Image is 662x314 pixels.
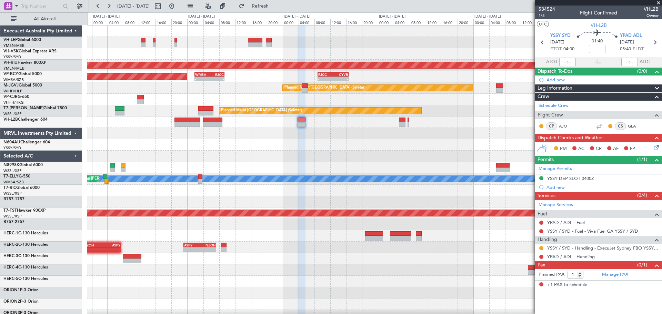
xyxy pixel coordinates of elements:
div: 00:00 [378,19,394,25]
a: B757-1757 [3,197,24,201]
span: B757-1 [3,197,17,201]
div: 16:00 [346,19,362,25]
span: AF [613,145,619,152]
label: Planned PAX [539,271,564,278]
span: 04:00 [563,46,574,53]
a: WSSL/XSP [3,191,22,196]
span: Flight Crew [538,111,563,119]
span: [DATE] [620,39,634,46]
a: YSSY / SYD - Handling - ExecuJet Sydney FBO YSSY / SYD [547,245,659,251]
div: YSSY DEP SLOT 0400Z [547,175,594,181]
a: M-JGVJGlobal 5000 [3,83,42,88]
span: AC [578,145,584,152]
div: WMSA [195,72,210,77]
a: AJO [559,123,574,129]
div: Unplanned Maint [GEOGRAPHIC_DATA] (Sultan [PERSON_NAME] [PERSON_NAME] - Subang) [7,174,172,184]
div: NZOH [84,243,102,247]
span: (0/1) [637,261,647,269]
div: - [102,247,120,252]
div: - [195,77,210,81]
div: NZOH [200,243,216,247]
span: Permits [538,156,554,164]
div: 08:00 [219,19,235,25]
a: VHHH/HKG [3,100,24,105]
span: 05:40 [620,46,631,53]
div: 08:00 [410,19,426,25]
span: T7-ELLY [3,174,19,179]
div: RJCC [210,72,224,77]
a: YSSY/SYD [3,54,21,60]
span: CR [596,145,602,152]
div: 08:00 [314,19,330,25]
span: 534524 [539,6,555,13]
a: Manage Services [539,202,573,209]
span: 1/3 [539,13,555,19]
span: VP-BCY [3,72,18,76]
div: CYVR [333,72,348,77]
div: [DATE] - [DATE] [284,14,310,20]
div: Flight Confirmed [580,9,617,17]
span: ORION1 [3,288,20,292]
span: (0/4) [637,192,647,199]
button: Refresh [235,1,277,12]
div: 20:00 [362,19,378,25]
span: ALDT [640,59,651,65]
a: HERC-4C-130 Hercules [3,265,48,270]
a: WSSL/XSP [3,111,22,117]
a: YMEN/MEB [3,43,24,48]
span: (0/0) [637,68,647,75]
a: T7-ELLYG-550 [3,174,30,179]
span: HERC-2 [3,243,18,247]
div: 16:00 [251,19,267,25]
a: WMSA/SZB [3,180,24,185]
a: WSSL/XSP [3,168,22,173]
span: [DATE] [550,39,564,46]
div: CP [546,122,557,130]
div: 12:00 [330,19,346,25]
a: N604AUChallenger 604 [3,140,50,144]
div: 20:00 [267,19,283,25]
span: YPAD ADL [620,32,642,39]
div: - [333,77,348,81]
div: 04:00 [489,19,505,25]
a: VH-RIUHawker 800XP [3,61,46,65]
span: Pax [538,261,545,269]
div: Add new [546,77,659,83]
a: GLA [628,123,643,129]
span: Owner [644,13,659,19]
div: [DATE] - [DATE] [474,14,501,20]
span: VH-RIU [3,61,18,65]
div: Add new [546,184,659,190]
span: ORION2 [3,300,20,304]
span: N8998K [3,163,19,167]
span: All Aircraft [18,17,73,21]
a: T7-TSTHawker 900XP [3,209,46,213]
div: AYPY [102,243,120,247]
span: VH-L2B [591,22,607,29]
span: Handling [538,236,557,244]
span: VH-L2B [3,118,18,122]
div: 00:00 [92,19,108,25]
div: 00:00 [473,19,489,25]
a: Schedule Crew [539,102,569,109]
a: YMEN/MEB [3,66,24,71]
a: VP-CJRG-650 [3,95,29,99]
div: 04:00 [299,19,314,25]
span: T7-TST [3,209,17,213]
div: - [318,77,333,81]
a: T7-RICGlobal 6000 [3,186,40,190]
span: HERC-1 [3,231,18,235]
button: All Aircraft [8,13,75,24]
div: 08:00 [505,19,521,25]
div: 04:00 [108,19,124,25]
div: - [184,247,200,252]
span: Services [538,192,555,200]
input: Trip Number [21,1,61,11]
div: 00:00 [187,19,203,25]
div: 20:00 [171,19,187,25]
span: ETOT [550,46,562,53]
a: YSSY / SYD - Fuel - Viva Fuel GA YSSY / SYD [547,228,638,234]
span: HERC-3 [3,254,18,258]
a: YPAD / ADL - Handling [547,254,595,260]
div: [DATE] - [DATE] [93,14,120,20]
